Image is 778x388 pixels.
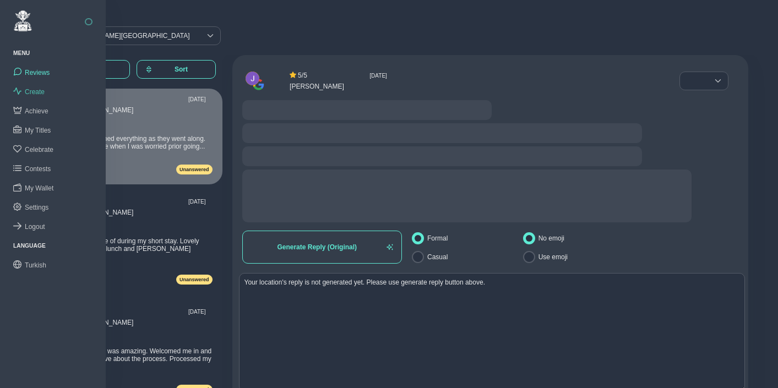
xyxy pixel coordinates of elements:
button: Generate Reply (Original) [242,231,402,264]
span: Unanswered [176,275,213,285]
span: Felt well taken care of during my short stay. Lovely facilities, delicious lunch and [PERSON_NAME... [51,237,199,260]
label: Casual [427,253,448,261]
img: ReviewElf Logo [13,10,32,32]
span: Create [25,88,45,96]
small: [DATE] [188,96,205,102]
div: Select a location [200,27,220,45]
span: [PERSON_NAME] [79,319,134,326]
img: Reviewer Picture [246,72,259,85]
span: Sort [155,65,206,73]
span: [PERSON_NAME] [79,209,134,216]
small: [DATE] [369,73,387,79]
span: [PERSON_NAME] [79,106,134,114]
span: 5 / 5 [298,72,307,79]
small: [DATE] [188,309,205,315]
span: [PERSON_NAME] was amazing. Welcomed me in and was very informative about the process. Processed m... [51,347,211,370]
div: The [PERSON_NAME][GEOGRAPHIC_DATA] [53,32,190,40]
button: Sort [137,60,215,79]
label: Use emoji [538,253,568,261]
span: Turkish [25,261,46,269]
span: Logout [25,223,45,231]
span: The nurses explained everything as they went along. They reassured me when I was worried prior go... [51,135,205,150]
img: Reviewer Source [252,78,265,91]
span: Contests [25,165,51,173]
label: Formal [427,234,448,242]
small: [DATE] [188,199,205,205]
a: Menu [13,50,30,56]
span: Settings [25,204,48,211]
a: Language [13,243,46,249]
span: Celebrate [25,146,53,154]
span: [PERSON_NAME] [290,83,344,90]
span: Generate Reply (Original) [251,243,383,251]
span: My Titles [25,127,51,134]
span: My Wallet [25,184,53,192]
span: Unanswered [176,165,213,174]
label: No emoji [538,234,564,242]
span: Achieve [25,107,48,115]
span: Reviews [25,69,50,76]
